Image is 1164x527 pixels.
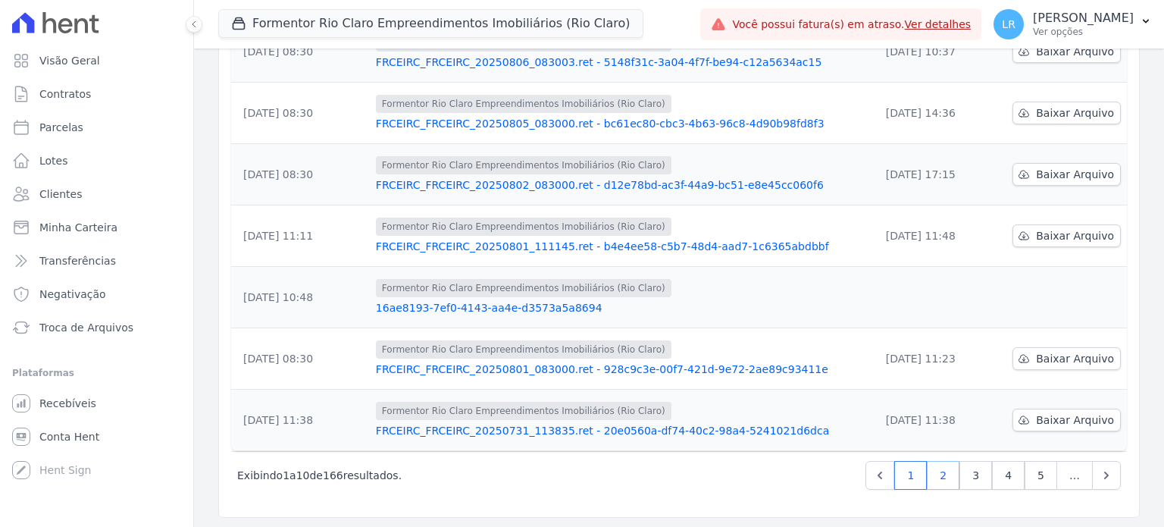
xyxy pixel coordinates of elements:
span: Formentor Rio Claro Empreendimentos Imobiliários (Rio Claro) [376,279,671,297]
span: Formentor Rio Claro Empreendimentos Imobiliários (Rio Claro) [376,402,671,420]
a: FRCEIRC_FRCEIRC_20250801_111145.ret - b4e4ee58-c5b7-48d4-aad7-1c6365abdbbf [376,239,868,254]
span: Parcelas [39,120,83,135]
td: [DATE] 08:30 [231,83,370,144]
td: [DATE] 11:11 [231,205,370,267]
td: [DATE] 10:37 [874,21,998,83]
span: Baixar Arquivo [1036,351,1114,366]
span: Troca de Arquivos [39,320,133,335]
a: FRCEIRC_FRCEIRC_20250801_083000.ret - 928c9c3e-00f7-421d-9e72-2ae89c93411e [376,362,868,377]
td: [DATE] 17:15 [874,144,998,205]
a: FRCEIRC_FRCEIRC_20250805_083000.ret - bc61ec80-cbc3-4b63-96c8-4d90b98fd8f3 [376,116,868,131]
span: 1 [283,469,289,482]
a: FRCEIRC_FRCEIRC_20250802_083000.ret - d12e78bd-ac3f-44a9-bc51-e8e45cc060f6 [376,177,868,193]
a: Troca de Arquivos [6,312,187,343]
a: Parcelas [6,112,187,143]
span: Baixar Arquivo [1036,44,1114,59]
td: [DATE] 11:38 [874,390,998,451]
td: [DATE] 11:23 [874,328,998,390]
a: Baixar Arquivo [1012,40,1121,63]
p: [PERSON_NAME] [1033,11,1134,26]
span: Recebíveis [39,396,96,411]
span: Contratos [39,86,91,102]
span: Baixar Arquivo [1036,413,1114,428]
span: … [1056,461,1093,490]
a: Baixar Arquivo [1012,224,1121,247]
td: [DATE] 11:38 [231,390,370,451]
a: Contratos [6,79,187,109]
a: Transferências [6,246,187,276]
span: Conta Hent [39,429,99,444]
a: Next [1092,461,1121,490]
td: [DATE] 10:48 [231,267,370,328]
button: Formentor Rio Claro Empreendimentos Imobiliários (Rio Claro) [218,9,643,38]
span: Transferências [39,253,116,268]
span: Baixar Arquivo [1036,167,1114,182]
span: Lotes [39,153,68,168]
td: [DATE] 11:48 [874,205,998,267]
span: Minha Carteira [39,220,117,235]
td: [DATE] 08:30 [231,328,370,390]
a: 2 [927,461,959,490]
td: [DATE] 08:30 [231,144,370,205]
td: [DATE] 14:36 [874,83,998,144]
span: Formentor Rio Claro Empreendimentos Imobiliários (Rio Claro) [376,340,671,359]
a: Negativação [6,279,187,309]
a: Visão Geral [6,45,187,76]
a: Baixar Arquivo [1012,102,1121,124]
span: Formentor Rio Claro Empreendimentos Imobiliários (Rio Claro) [376,95,671,113]
a: FRCEIRC_FRCEIRC_20250806_083003.ret - 5148f31c-3a04-4f7f-be94-c12a5634ac15 [376,55,868,70]
span: Clientes [39,187,82,202]
span: LR [1002,19,1015,30]
span: Visão Geral [39,53,100,68]
a: Baixar Arquivo [1012,347,1121,370]
a: Previous [865,461,894,490]
a: 4 [992,461,1025,490]
span: Formentor Rio Claro Empreendimentos Imobiliários (Rio Claro) [376,156,671,174]
span: Baixar Arquivo [1036,228,1114,243]
span: Negativação [39,287,106,302]
a: 5 [1025,461,1057,490]
a: Baixar Arquivo [1012,163,1121,186]
a: Conta Hent [6,422,187,452]
button: LR [PERSON_NAME] Ver opções [981,3,1164,45]
a: Lotes [6,146,187,176]
a: 16ae8193-7ef0-4143-aa4e-d3573a5a8694 [376,300,868,315]
a: Baixar Arquivo [1012,409,1121,431]
span: 10 [296,469,310,482]
a: Clientes [6,179,187,209]
p: Exibindo a de resultados. [237,468,402,483]
p: Ver opções [1033,26,1134,38]
a: 1 [894,461,927,490]
div: Plataformas [12,364,181,382]
a: FRCEIRC_FRCEIRC_20250731_113835.ret - 20e0560a-df74-40c2-98a4-5241021d6dca [376,423,868,438]
span: Você possui fatura(s) em atraso. [732,17,971,33]
a: 3 [959,461,992,490]
span: Formentor Rio Claro Empreendimentos Imobiliários (Rio Claro) [376,218,671,236]
a: Recebíveis [6,388,187,419]
span: 166 [323,469,343,482]
a: Minha Carteira [6,212,187,243]
a: Ver detalhes [905,18,972,30]
td: [DATE] 08:30 [231,21,370,83]
span: Baixar Arquivo [1036,105,1114,121]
